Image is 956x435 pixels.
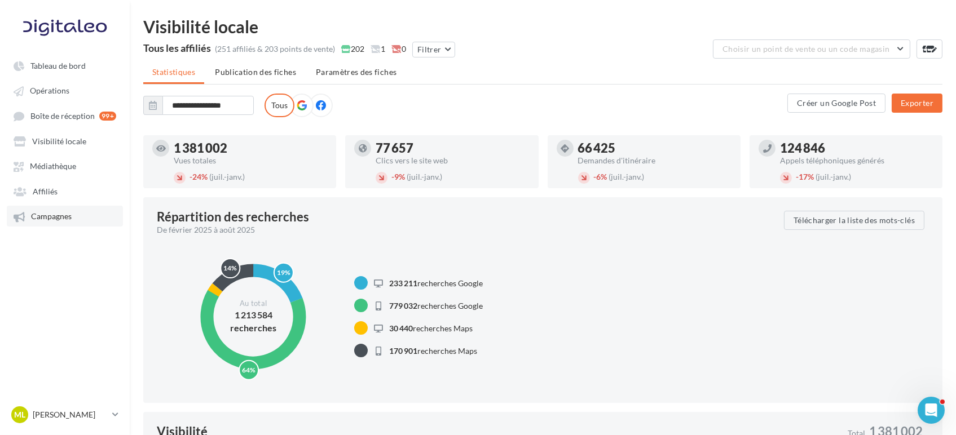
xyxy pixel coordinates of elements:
[787,94,885,113] button: Créer un Google Post
[918,397,945,424] iframe: Intercom live chat
[892,94,942,113] button: Exporter
[391,172,405,181] span: 9%
[594,172,607,181] span: 6%
[157,211,309,223] div: Répartition des recherches
[389,346,477,356] span: recherches Maps
[784,211,924,230] button: Télécharger la liste des mots-clés
[209,172,245,181] span: (juil.-janv.)
[371,43,385,55] span: 1
[7,131,123,151] a: Visibilité locale
[796,172,814,181] span: 17%
[7,80,123,100] a: Opérations
[376,157,529,165] div: Clics vers le site web
[594,172,597,181] span: -
[389,323,473,333] span: recherches Maps
[33,187,58,196] span: Affiliés
[389,278,483,288] span: recherches Google
[376,142,529,154] div: 77 657
[316,67,397,77] span: Paramètres des fiches
[722,44,889,54] span: Choisir un point de vente ou un code magasin
[341,43,364,55] span: 202
[780,142,933,154] div: 124 846
[713,39,910,59] button: Choisir un point de vente ou un code magasin
[391,172,394,181] span: -
[389,301,417,310] span: 779 032
[7,206,123,226] a: Campagnes
[7,181,123,201] a: Affiliés
[796,172,799,181] span: -
[389,323,413,333] span: 30 440
[412,42,455,57] button: Filtrer
[30,86,69,96] span: Opérations
[33,409,108,420] p: [PERSON_NAME]
[578,157,732,165] div: Demandes d'itinéraire
[407,172,442,181] span: (juil.-janv.)
[174,157,327,165] div: Vues totales
[14,409,25,420] span: ML
[9,404,121,425] a: ML [PERSON_NAME]
[391,43,406,55] span: 0
[7,105,123,126] a: Boîte de réception 99+
[99,112,116,121] div: 99+
[7,55,123,76] a: Tableau de bord
[190,172,208,181] span: 24%
[780,157,933,165] div: Appels téléphoniques générés
[215,43,335,55] div: (251 affiliés & 203 points de vente)
[30,111,95,121] span: Boîte de réception
[265,94,294,117] label: Tous
[157,224,775,236] div: De février 2025 à août 2025
[578,142,732,154] div: 66 425
[215,67,296,77] span: Publication des fiches
[816,172,851,181] span: (juil.-janv.)
[389,301,483,310] span: recherches Google
[31,212,72,221] span: Campagnes
[389,346,417,356] span: 170 901
[143,43,211,53] div: Tous les affiliés
[32,136,86,146] span: Visibilité locale
[30,61,86,70] span: Tableau de bord
[609,172,645,181] span: (juil.-janv.)
[174,142,327,154] div: 1 381 002
[30,162,76,171] span: Médiathèque
[389,278,417,288] span: 233 211
[190,172,192,181] span: -
[143,18,942,35] div: Visibilité locale
[7,156,123,176] a: Médiathèque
